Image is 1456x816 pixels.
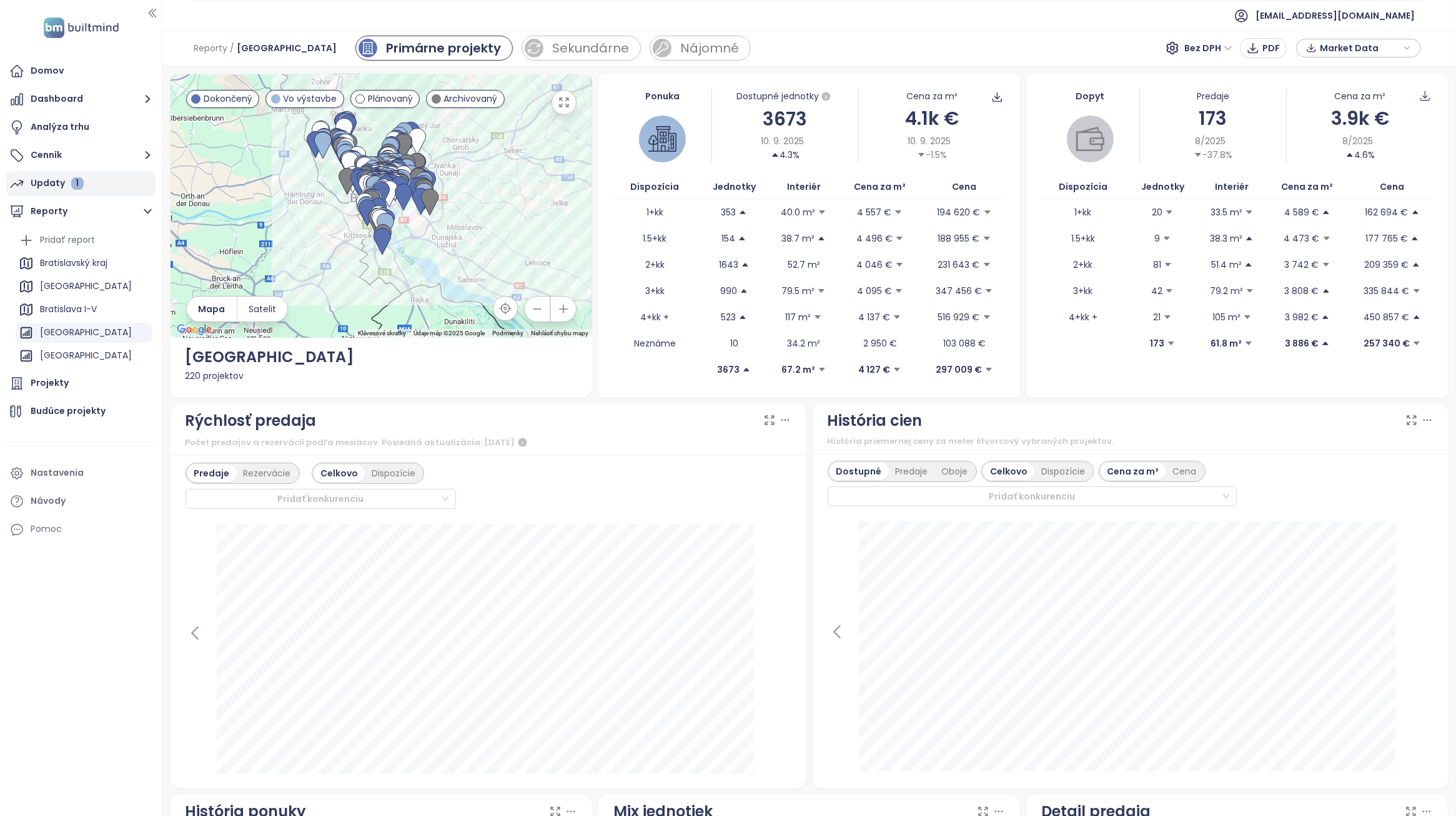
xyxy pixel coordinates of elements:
div: Dispozície [1034,463,1092,480]
div: -1.5% [917,148,947,162]
div: Oboje [935,463,975,480]
p: 231 643 € [938,258,980,272]
a: Nastavenia [6,461,156,486]
span: caret-up [1321,313,1330,322]
p: 297 009 € [936,363,982,376]
div: 1 [71,177,84,190]
span: Dokončený [204,92,252,106]
span: caret-up [738,208,747,217]
p: 42 [1151,284,1162,298]
span: caret-down [895,234,904,243]
div: Cena za m² [1101,463,1166,480]
p: 353 [721,205,736,219]
span: caret-down [1162,234,1171,243]
button: Mapa [187,297,237,322]
div: [GEOGRAPHIC_DATA] [16,277,152,297]
td: Neznáme [613,330,696,356]
span: caret-down [817,287,826,295]
div: Bratislavský kraj [16,253,152,273]
p: 154 [721,232,735,245]
p: 194 620 € [938,205,981,219]
th: Interiér [771,175,836,199]
span: caret-up [1244,260,1253,269]
button: Klávesové skratky [358,329,406,338]
td: 3+kk [613,278,696,304]
div: Celkovo [314,465,365,482]
span: caret-down [1412,287,1421,295]
div: Nastavenia [31,465,84,481]
span: caret-up [1245,234,1254,243]
span: [GEOGRAPHIC_DATA] [237,37,337,59]
div: Celkovo [983,463,1034,480]
p: 257 340 € [1364,337,1410,350]
span: caret-down [894,208,903,217]
th: Cena za m² [1264,175,1352,199]
span: Údaje máp ©2025 Google [414,330,485,337]
td: 4+kk + [613,304,696,330]
div: Dostupné [830,463,889,480]
p: 1643 [719,258,738,272]
p: 34.2 m² [787,337,820,350]
img: logo [40,15,122,41]
p: 3 982 € [1285,310,1319,324]
div: Bratislava I-V [16,300,152,320]
p: 79.2 m² [1210,284,1243,298]
div: Cena za m² [906,89,958,103]
span: caret-up [741,260,750,269]
span: caret-down [818,208,826,217]
p: 4 589 € [1284,205,1319,219]
span: caret-down [1322,260,1330,269]
span: caret-up [738,313,747,322]
span: caret-down [984,365,993,374]
div: 3.9k € [1287,104,1433,133]
a: Podmienky (otvorí sa na novej karte) [492,330,523,337]
div: Rýchlosť predaja [186,409,317,433]
div: Analýza trhu [31,119,89,135]
div: Pridať report [40,232,95,248]
a: Analýza trhu [6,115,156,140]
span: caret-down [1243,313,1252,322]
span: 8/2025 [1196,134,1226,148]
div: História priemernej ceny za meter štvorcový vybraných projektov. [828,435,1434,448]
div: Bratislava I-V [40,302,97,317]
div: Predaje [187,465,237,482]
span: caret-down [1244,339,1253,348]
div: Nájomné [680,39,739,57]
div: [GEOGRAPHIC_DATA] [16,346,152,366]
span: [EMAIL_ADDRESS][DOMAIN_NAME] [1255,1,1415,31]
p: 3 886 € [1285,337,1319,350]
div: História cien [828,409,923,433]
button: Reporty [6,199,156,224]
a: Domov [6,59,156,84]
div: Rezervácie [237,465,298,482]
p: 9 [1154,232,1160,245]
span: caret-up [740,287,748,295]
p: 79.5 m² [781,284,815,298]
p: 162 694 € [1365,205,1409,219]
span: caret-up [1345,150,1354,159]
a: sale [522,36,641,61]
span: caret-down [893,313,901,322]
p: 20 [1152,205,1162,219]
div: [GEOGRAPHIC_DATA] [40,325,132,340]
div: Bratislavský kraj [40,255,107,271]
td: 1.5+kk [1041,225,1125,252]
span: caret-up [1411,208,1420,217]
p: 523 [721,310,736,324]
span: PDF [1262,41,1280,55]
span: caret-up [1322,208,1330,217]
th: Jednotky [696,175,771,199]
p: 990 [720,284,737,298]
div: Budúce projekty [31,403,106,419]
p: 10 [730,337,738,350]
p: 347 456 € [936,284,982,298]
button: Cenník [6,143,156,168]
span: caret-down [1163,313,1172,322]
th: Interiér [1201,175,1264,199]
button: Dashboard [6,87,156,112]
button: PDF [1240,38,1287,58]
div: Návody [31,493,66,509]
p: 117 m² [785,310,811,324]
